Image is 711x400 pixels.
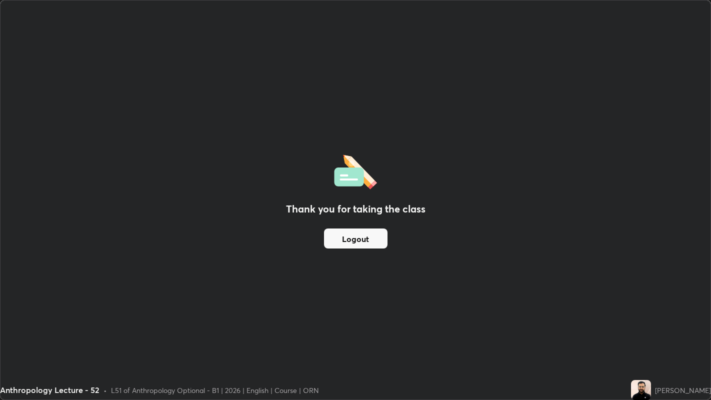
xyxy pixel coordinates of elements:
[286,201,425,216] h2: Thank you for taking the class
[631,380,651,400] img: 167eb5c629314afbaeb4858ad22f4e4a.jpg
[334,151,377,189] img: offlineFeedback.1438e8b3.svg
[655,385,711,395] div: [PERSON_NAME]
[324,228,387,248] button: Logout
[111,385,319,395] div: L51 of Anthropology Optional - B1 | 2026 | English | Course | ORN
[103,385,107,395] div: •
